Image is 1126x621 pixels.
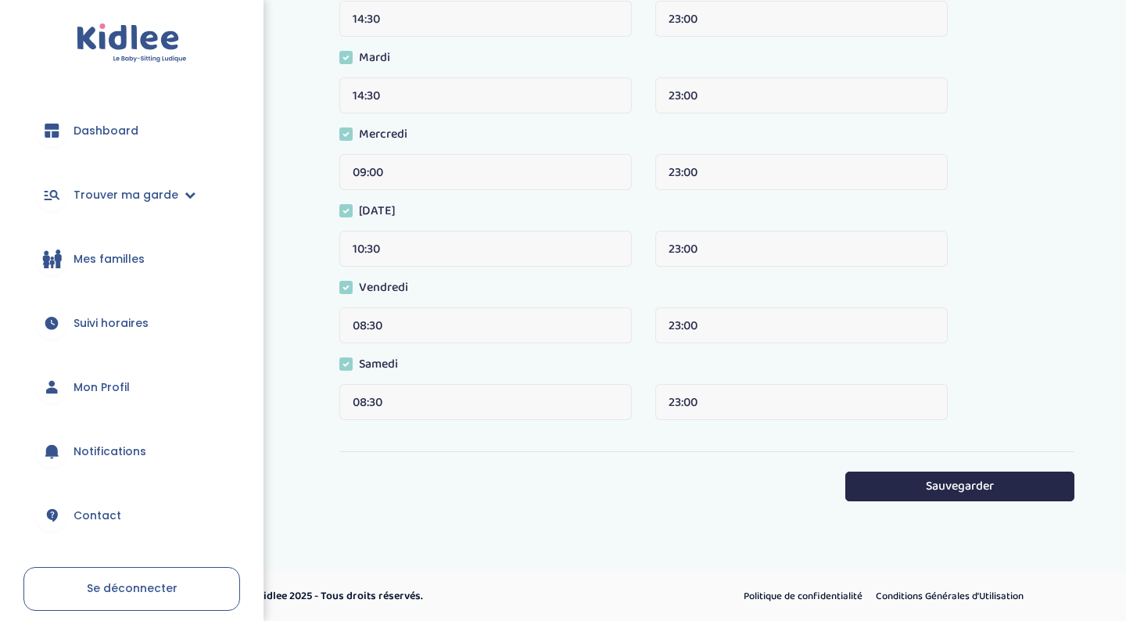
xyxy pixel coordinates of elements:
[247,588,629,605] p: © Kidlee 2025 - Tous droits réservés.
[339,125,419,149] label: Mercredi
[74,251,145,267] span: Mes familles
[74,187,178,203] span: Trouver ma garde
[23,359,240,415] a: Mon Profil
[845,472,1074,501] button: Sauvegarder
[339,278,420,302] label: Vendredi
[23,423,240,479] a: Notifications
[339,355,410,379] label: Samedi
[74,379,130,396] span: Mon Profil
[74,315,149,332] span: Suivi horaires
[339,202,407,225] label: [DATE]
[23,295,240,351] a: Suivi horaires
[23,231,240,287] a: Mes familles
[339,48,402,72] label: Mardi
[77,23,187,63] img: logo.svg
[74,443,146,460] span: Notifications
[23,102,240,159] a: Dashboard
[23,167,240,223] a: Trouver ma garde
[738,587,868,607] a: Politique de confidentialité
[87,580,178,596] span: Se déconnecter
[23,487,240,544] a: Contact
[23,567,240,611] a: Se déconnecter
[870,587,1029,607] a: Conditions Générales d’Utilisation
[74,508,121,524] span: Contact
[74,123,138,139] span: Dashboard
